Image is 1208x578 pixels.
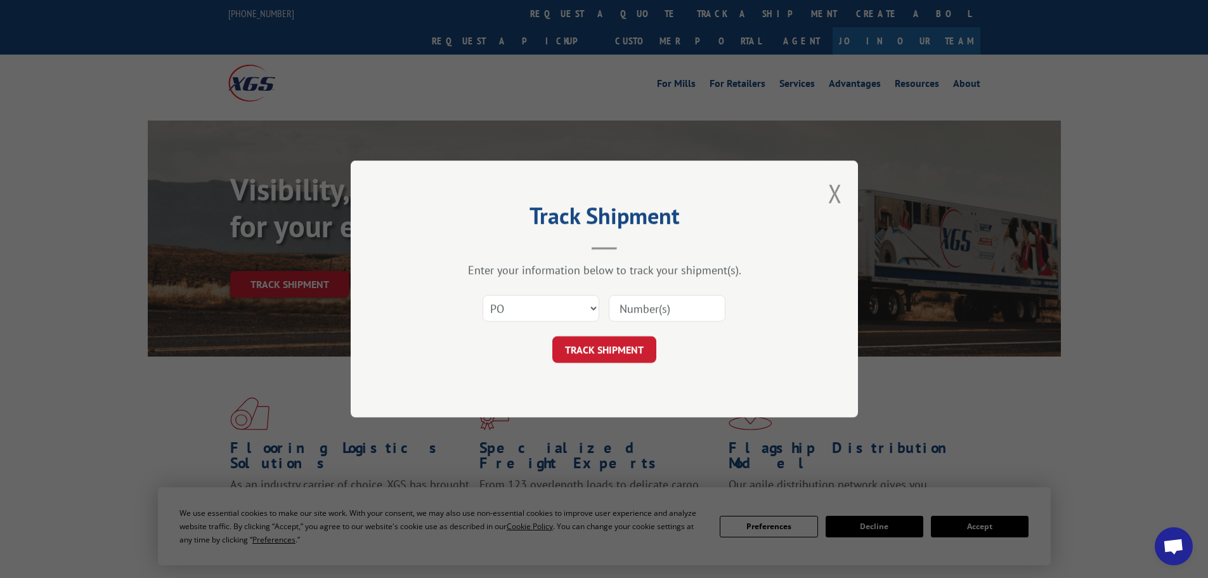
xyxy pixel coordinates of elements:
div: Open chat [1155,527,1193,565]
input: Number(s) [609,295,725,322]
h2: Track Shipment [414,207,795,231]
div: Enter your information below to track your shipment(s). [414,263,795,277]
button: TRACK SHIPMENT [552,336,656,363]
button: Close modal [828,176,842,210]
